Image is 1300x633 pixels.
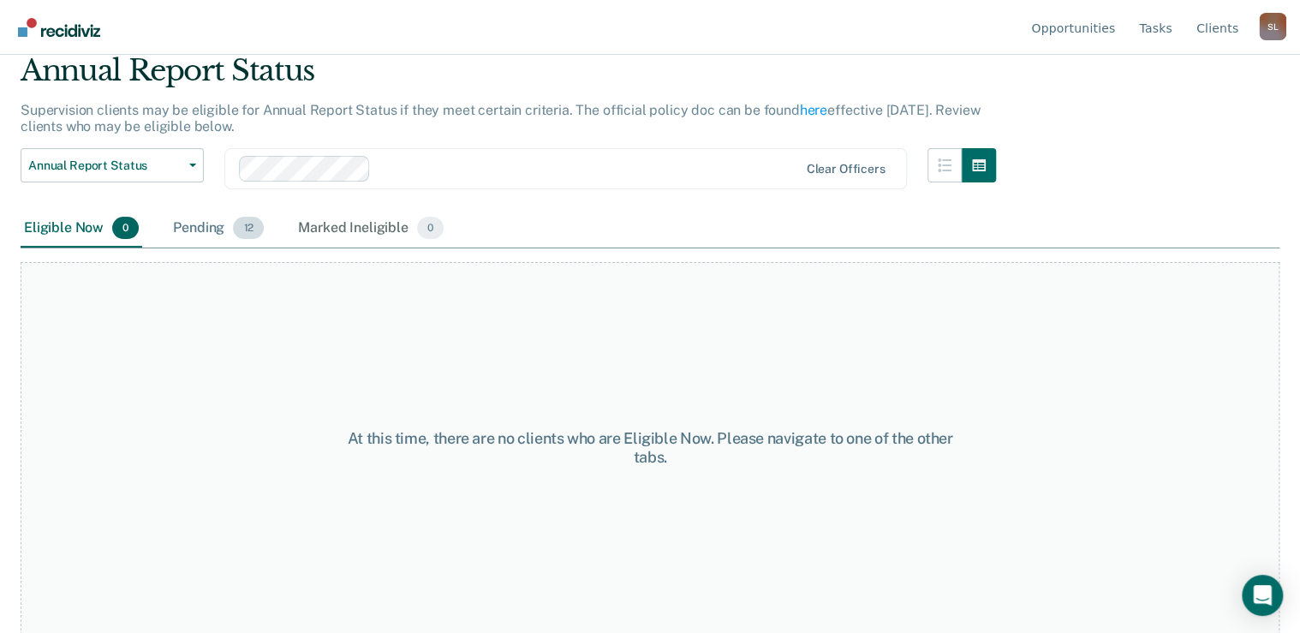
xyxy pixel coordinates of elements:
[112,217,139,239] span: 0
[28,158,182,173] span: Annual Report Status
[21,210,142,248] div: Eligible Now0
[1242,575,1283,616] div: Open Intercom Messenger
[800,102,827,118] a: here
[417,217,444,239] span: 0
[1259,13,1286,40] button: Profile dropdown button
[1259,13,1286,40] div: S L
[170,210,267,248] div: Pending12
[21,148,204,182] button: Annual Report Status
[295,210,447,248] div: Marked Ineligible0
[233,217,264,239] span: 12
[21,102,980,134] p: Supervision clients may be eligible for Annual Report Status if they meet certain criteria. The o...
[336,429,964,466] div: At this time, there are no clients who are Eligible Now. Please navigate to one of the other tabs.
[21,53,996,102] div: Annual Report Status
[806,162,885,176] div: Clear officers
[18,18,100,37] img: Recidiviz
